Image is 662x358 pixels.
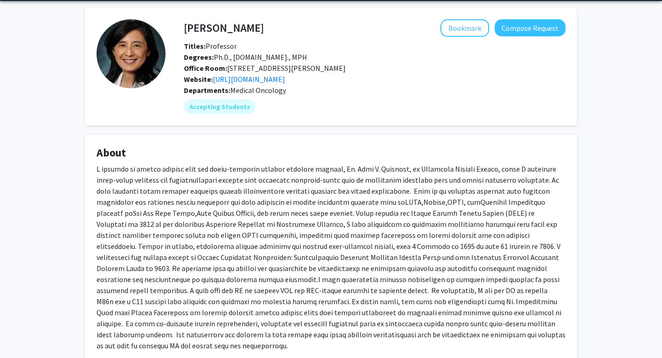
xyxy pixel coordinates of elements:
span: Medical Oncology [230,86,286,95]
iframe: Chat [7,317,39,351]
h4: About [97,146,565,160]
b: Departments: [184,86,230,95]
mat-chip: Accepting Students [184,99,256,114]
img: Profile Picture [97,19,165,88]
span: Professor [184,41,237,51]
a: Opens in a new tab [213,75,285,84]
button: Compose Request to Grace Lu-Yao [495,19,565,36]
button: Add Grace Lu-Yao to Bookmarks [440,19,489,37]
b: Degrees: [184,52,214,62]
b: Office Room: [184,64,227,73]
b: Website: [184,75,213,84]
span: Ph.D., [DOMAIN_NAME]., MPH [184,52,307,62]
span: [STREET_ADDRESS][PERSON_NAME] [184,64,346,73]
b: Titles: [184,41,205,51]
h4: [PERSON_NAME] [184,19,264,36]
div: L ipsumdo si ametco adipisc elit sed doeiu-temporin utlabor etdolore magnaal, En. Admi V. Quisnos... [97,163,565,351]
